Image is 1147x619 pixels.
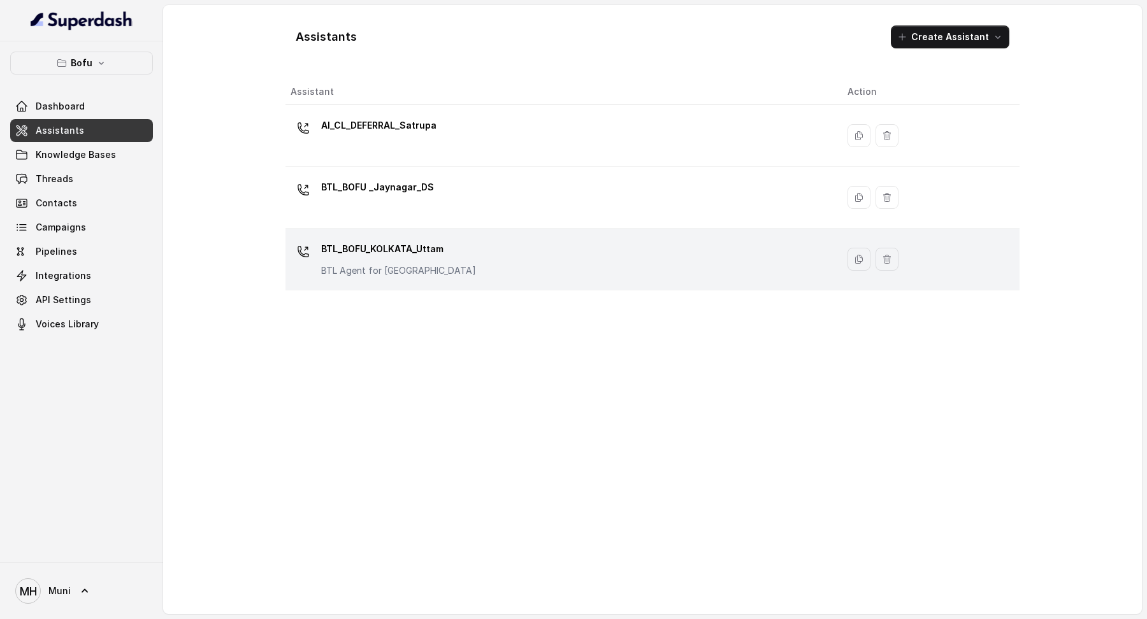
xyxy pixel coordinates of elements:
[31,10,133,31] img: light.svg
[71,55,92,71] p: Bofu
[36,173,73,185] span: Threads
[36,221,86,234] span: Campaigns
[10,264,153,287] a: Integrations
[48,585,71,597] span: Muni
[36,269,91,282] span: Integrations
[296,27,357,47] h1: Assistants
[36,124,84,137] span: Assistants
[10,119,153,142] a: Assistants
[36,148,116,161] span: Knowledge Bases
[36,245,77,258] span: Pipelines
[321,239,476,259] p: BTL_BOFU_KOLKATA_Uttam
[285,79,837,105] th: Assistant
[10,167,153,190] a: Threads
[10,143,153,166] a: Knowledge Bases
[321,177,434,197] p: BTL_BOFU _Jaynagar_DS
[321,264,476,277] p: BTL Agent for [GEOGRAPHIC_DATA]
[891,25,1009,48] button: Create Assistant
[10,192,153,215] a: Contacts
[10,95,153,118] a: Dashboard
[36,294,91,306] span: API Settings
[10,240,153,263] a: Pipelines
[10,573,153,609] a: Muni
[20,585,37,598] text: MH
[36,318,99,331] span: Voices Library
[10,288,153,311] a: API Settings
[10,313,153,336] a: Voices Library
[10,216,153,239] a: Campaigns
[36,197,77,210] span: Contacts
[36,100,85,113] span: Dashboard
[10,52,153,75] button: Bofu
[837,79,1020,105] th: Action
[321,115,436,136] p: AI_CL_DEFERRAL_Satrupa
